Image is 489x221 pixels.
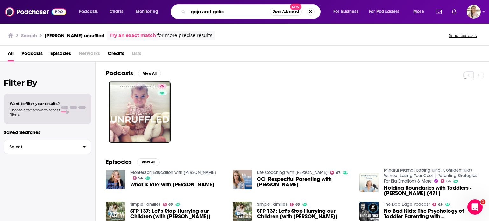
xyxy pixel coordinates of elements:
span: What is RIE? with [PERSON_NAME] [130,182,214,187]
img: CC: Respectful Parenting with Janet Lansbury [233,170,252,189]
span: 1 [480,199,485,204]
a: What is RIE? with Janet Lansbury [130,182,214,187]
a: SFP 137: Let’s Stop Hurrying our Children [with Janet Lansbury] [257,208,352,219]
button: Send feedback [447,33,479,38]
button: open menu [409,7,432,17]
a: Episodes [50,48,71,61]
a: Podcasts [21,48,43,61]
span: Networks [79,48,100,61]
img: No Bad Kids: The Psychology of Toddler Parenting with Janet Lansbury [359,202,379,221]
a: CC: Respectful Parenting with Janet Lansbury [257,176,352,187]
span: 69 [438,203,443,206]
input: Search podcasts, credits, & more... [188,7,270,17]
p: Saved Searches [4,129,91,135]
span: for more precise results [157,32,212,39]
a: No Bad Kids: The Psychology of Toddler Parenting with Janet Lansbury [384,208,479,219]
span: Select [4,145,78,149]
span: 63 [295,203,300,206]
span: Want to filter your results? [10,101,60,106]
a: 69 [432,203,443,206]
a: Mindful Mama: Raising Kind, Confident Kids Without Losing Your Cool | Parenting Strategies For Bi... [384,168,477,184]
a: 63 [163,203,173,206]
a: Holding Boundaries with Toddlers - Janet Lansbury [471] [384,185,479,196]
span: 76 [160,83,164,90]
a: Simple Families [130,202,160,207]
a: 67 [330,171,340,175]
button: open menu [329,7,366,17]
span: Monitoring [136,7,158,16]
button: View All [138,70,161,77]
h3: Search [21,32,37,38]
img: Podchaser - Follow, Share and Rate Podcasts [5,6,66,18]
span: Choose a tab above to access filters. [10,108,60,117]
span: Open Advanced [273,10,299,13]
div: Search podcasts, credits, & more... [177,4,327,19]
button: open menu [131,7,167,17]
a: Credits [108,48,124,61]
span: New [290,4,301,10]
button: Open AdvancedNew [270,8,302,16]
img: User Profile [467,5,481,19]
span: For Business [333,7,358,16]
a: The Dad Edge Podcast [384,202,430,207]
span: Charts [110,7,123,16]
a: EpisodesView All [106,158,160,166]
h2: Podcasts [106,69,133,77]
a: 54 [133,176,143,180]
img: Holding Boundaries with Toddlers - Janet Lansbury [471] [359,173,379,192]
span: Podcasts [79,7,98,16]
a: Show notifications dropdown [433,6,444,17]
a: Life Coaching with Christine Hassler [257,170,328,175]
a: 76 [157,84,167,89]
iframe: Intercom live chat [467,199,483,215]
button: open menu [365,7,409,17]
span: 66 [446,180,451,183]
a: All [8,48,14,61]
a: Charts [105,7,127,17]
span: Logged in as acquavie [467,5,481,19]
a: PodcastsView All [106,69,161,77]
span: SFP 137: Let’s Stop Hurrying our Children [with [PERSON_NAME]] [130,208,225,219]
a: 63 [290,203,300,206]
a: Show notifications dropdown [449,6,459,17]
span: More [413,7,424,16]
span: Holding Boundaries with Toddlers - [PERSON_NAME] [471] [384,185,479,196]
img: What is RIE? with Janet Lansbury [106,170,125,189]
a: 76 [109,81,171,143]
h3: [PERSON_NAME] unruffled [45,32,104,38]
span: No Bad Kids: The Psychology of Toddler Parenting with [PERSON_NAME] [384,208,479,219]
img: SFP 137: Let’s Stop Hurrying our Children [with Janet Lansbury] [106,202,125,221]
h2: Episodes [106,158,132,166]
span: Lists [132,48,141,61]
a: Montessori Education with Jesse McCarthy [130,170,216,175]
span: For Podcasters [369,7,400,16]
img: SFP 137: Let’s Stop Hurrying our Children [with Janet Lansbury] [233,202,252,221]
a: Try an exact match [110,32,156,39]
button: View All [137,158,160,166]
span: 67 [336,171,340,174]
a: 66 [441,179,451,183]
a: Simple Families [257,202,287,207]
a: SFP 137: Let’s Stop Hurrying our Children [with Janet Lansbury] [130,208,225,219]
span: CC: Respectful Parenting with [PERSON_NAME] [257,176,352,187]
h2: Filter By [4,78,91,87]
span: SFP 137: Let’s Stop Hurrying our Children [with [PERSON_NAME]] [257,208,352,219]
span: 63 [168,203,173,206]
button: open menu [74,7,106,17]
span: 54 [138,177,143,180]
button: Select [4,140,91,154]
button: Show profile menu [467,5,481,19]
